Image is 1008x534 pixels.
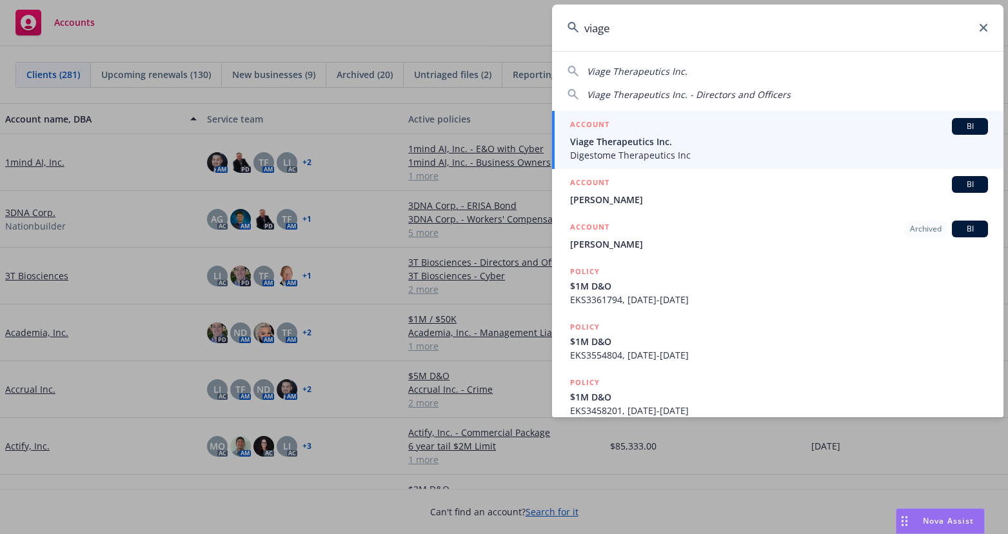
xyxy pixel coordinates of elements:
[552,169,1003,213] a: ACCOUNTBI[PERSON_NAME]
[570,335,988,348] span: $1M D&O
[923,515,974,526] span: Nova Assist
[957,223,983,235] span: BI
[910,223,942,235] span: Archived
[552,213,1003,258] a: ACCOUNTArchivedBI[PERSON_NAME]
[570,237,988,251] span: [PERSON_NAME]
[570,376,600,389] h5: POLICY
[570,148,988,162] span: Digestome Therapeutics Inc
[570,176,609,192] h5: ACCOUNT
[587,88,791,101] span: Viage Therapeutics Inc. - Directors and Officers
[957,121,983,132] span: BI
[570,404,988,417] span: EKS3458201, [DATE]-[DATE]
[570,221,609,236] h5: ACCOUNT
[570,193,988,206] span: [PERSON_NAME]
[587,65,687,77] span: Viage Therapeutics Inc.
[957,179,983,190] span: BI
[570,265,600,278] h5: POLICY
[552,369,1003,424] a: POLICY$1M D&OEKS3458201, [DATE]-[DATE]
[570,279,988,293] span: $1M D&O
[570,348,988,362] span: EKS3554804, [DATE]-[DATE]
[896,508,985,534] button: Nova Assist
[552,258,1003,313] a: POLICY$1M D&OEKS3361794, [DATE]-[DATE]
[570,135,988,148] span: Viage Therapeutics Inc.
[570,118,609,133] h5: ACCOUNT
[570,321,600,333] h5: POLICY
[552,313,1003,369] a: POLICY$1M D&OEKS3554804, [DATE]-[DATE]
[570,390,988,404] span: $1M D&O
[552,5,1003,51] input: Search...
[552,111,1003,169] a: ACCOUNTBIViage Therapeutics Inc.Digestome Therapeutics Inc
[570,293,988,306] span: EKS3361794, [DATE]-[DATE]
[896,509,913,533] div: Drag to move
